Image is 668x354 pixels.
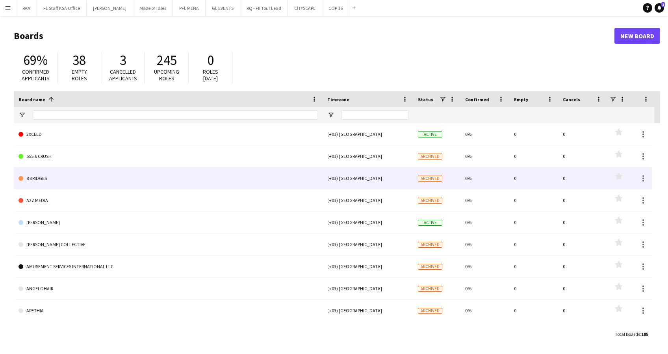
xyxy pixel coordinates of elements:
[327,96,349,102] span: Timezone
[22,68,50,82] span: Confirmed applicants
[157,52,177,69] span: 245
[154,68,179,82] span: Upcoming roles
[418,96,433,102] span: Status
[72,68,87,82] span: Empty roles
[558,256,607,277] div: 0
[323,145,413,167] div: (+03) [GEOGRAPHIC_DATA]
[19,123,318,145] a: 2XCEED
[558,234,607,255] div: 0
[460,189,509,211] div: 0%
[19,167,318,189] a: 8 BRIDGES
[460,145,509,167] div: 0%
[109,68,137,82] span: Cancelled applicants
[323,234,413,255] div: (+03) [GEOGRAPHIC_DATA]
[418,308,442,314] span: Archived
[19,256,318,278] a: AMUSEMENT SERVICES INTERNATIONAL LLC
[14,30,614,42] h1: Boards
[558,145,607,167] div: 0
[661,2,665,7] span: 1
[509,189,558,211] div: 0
[19,145,318,167] a: 555 & CRUSH
[23,52,48,69] span: 69%
[418,220,442,226] span: Active
[465,96,489,102] span: Confirmed
[323,278,413,299] div: (+03) [GEOGRAPHIC_DATA]
[33,110,318,120] input: Board name Filter Input
[614,28,660,44] a: New Board
[460,211,509,233] div: 0%
[322,0,349,16] button: COP 16
[558,300,607,321] div: 0
[19,189,318,211] a: A2Z MEDIA
[558,189,607,211] div: 0
[323,256,413,277] div: (+03) [GEOGRAPHIC_DATA]
[72,52,86,69] span: 38
[327,111,334,119] button: Open Filter Menu
[509,278,558,299] div: 0
[203,68,218,82] span: Roles [DATE]
[19,96,45,102] span: Board name
[16,0,37,16] button: RAA
[19,234,318,256] a: [PERSON_NAME] COLLECTIVE
[87,0,133,16] button: [PERSON_NAME]
[460,234,509,255] div: 0%
[418,286,442,292] span: Archived
[558,167,607,189] div: 0
[509,300,558,321] div: 0
[19,278,318,300] a: ANGELOHAIR
[207,52,214,69] span: 0
[133,0,173,16] button: Maze of Tales
[558,123,607,145] div: 0
[563,96,580,102] span: Cancels
[509,167,558,189] div: 0
[418,198,442,204] span: Archived
[288,0,322,16] button: CITYSCAPE
[509,145,558,167] div: 0
[509,234,558,255] div: 0
[514,96,528,102] span: Empty
[655,3,664,13] a: 1
[460,300,509,321] div: 0%
[460,123,509,145] div: 0%
[641,331,648,337] span: 185
[460,167,509,189] div: 0%
[418,132,442,137] span: Active
[558,278,607,299] div: 0
[240,0,288,16] button: RQ - FII Tour Lead
[323,189,413,211] div: (+03) [GEOGRAPHIC_DATA]
[460,256,509,277] div: 0%
[19,300,318,322] a: ARETHIA
[509,256,558,277] div: 0
[509,211,558,233] div: 0
[615,331,640,337] span: Total Boards
[418,264,442,270] span: Archived
[19,111,26,119] button: Open Filter Menu
[120,52,126,69] span: 3
[323,211,413,233] div: (+03) [GEOGRAPHIC_DATA]
[418,242,442,248] span: Archived
[173,0,206,16] button: PFL MENA
[37,0,87,16] button: FL Staff KSA Office
[460,278,509,299] div: 0%
[558,211,607,233] div: 0
[418,176,442,182] span: Archived
[323,167,413,189] div: (+03) [GEOGRAPHIC_DATA]
[206,0,240,16] button: GL EVENTS
[615,326,648,342] div: :
[509,123,558,145] div: 0
[341,110,408,120] input: Timezone Filter Input
[323,300,413,321] div: (+03) [GEOGRAPHIC_DATA]
[323,123,413,145] div: (+03) [GEOGRAPHIC_DATA]
[19,211,318,234] a: [PERSON_NAME]
[418,154,442,159] span: Archived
